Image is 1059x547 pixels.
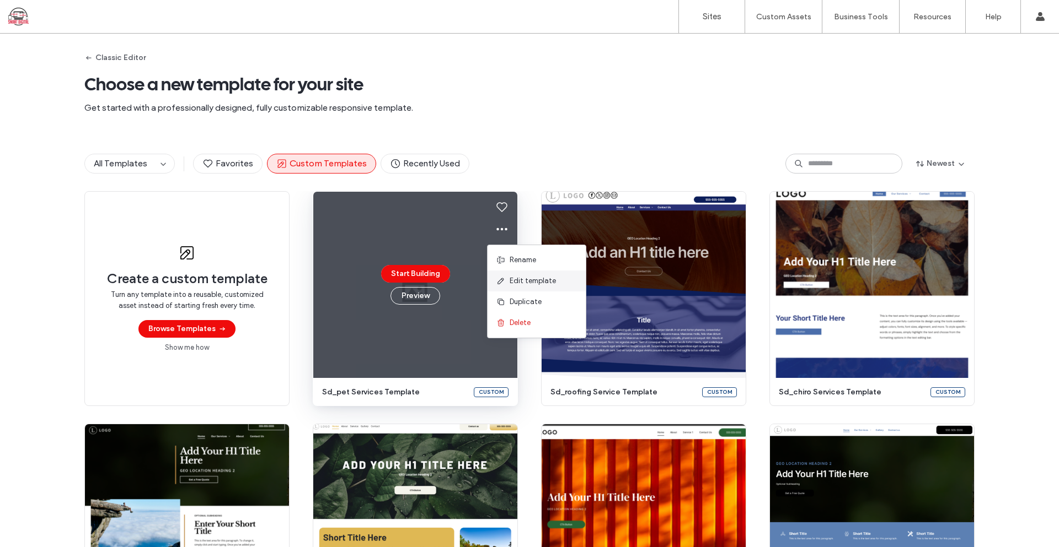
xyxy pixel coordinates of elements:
button: Newest [907,155,975,172]
div: Custom [930,387,965,397]
button: All Templates [85,154,157,173]
span: Edit template [510,275,556,286]
span: Delete [510,317,531,328]
button: Favorites [193,154,263,174]
button: Preview [391,287,440,305]
label: Help [985,12,1002,21]
span: Help [25,8,47,18]
div: Custom [474,387,509,397]
span: Create a custom template [107,270,268,287]
div: Custom [702,387,737,397]
label: Sites [703,12,721,21]
span: All Templates [94,158,147,169]
span: Favorites [202,158,253,170]
button: Classic Editor [84,49,146,67]
button: Custom Templates [267,154,376,174]
span: Recently Used [390,158,460,170]
a: Show me how [165,342,209,353]
label: Custom Assets [756,12,811,21]
span: sd_pet services template [322,387,467,398]
span: Rename [510,254,536,266]
span: Choose a new template for your site [84,73,975,95]
button: Recently Used [381,154,469,174]
span: Turn any template into a reusable, customized asset instead of starting fresh every time. [107,289,267,311]
span: Get started with a professionally designed, fully customizable responsive template. [84,102,975,114]
span: Duplicate [510,296,542,307]
button: Start Building [381,265,450,283]
span: sd_chiro services template [779,387,924,398]
span: Custom Templates [276,158,367,170]
span: sd_roofing service template [550,387,696,398]
button: Browse Templates [138,320,236,338]
label: Business Tools [834,12,888,21]
label: Resources [913,12,951,21]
